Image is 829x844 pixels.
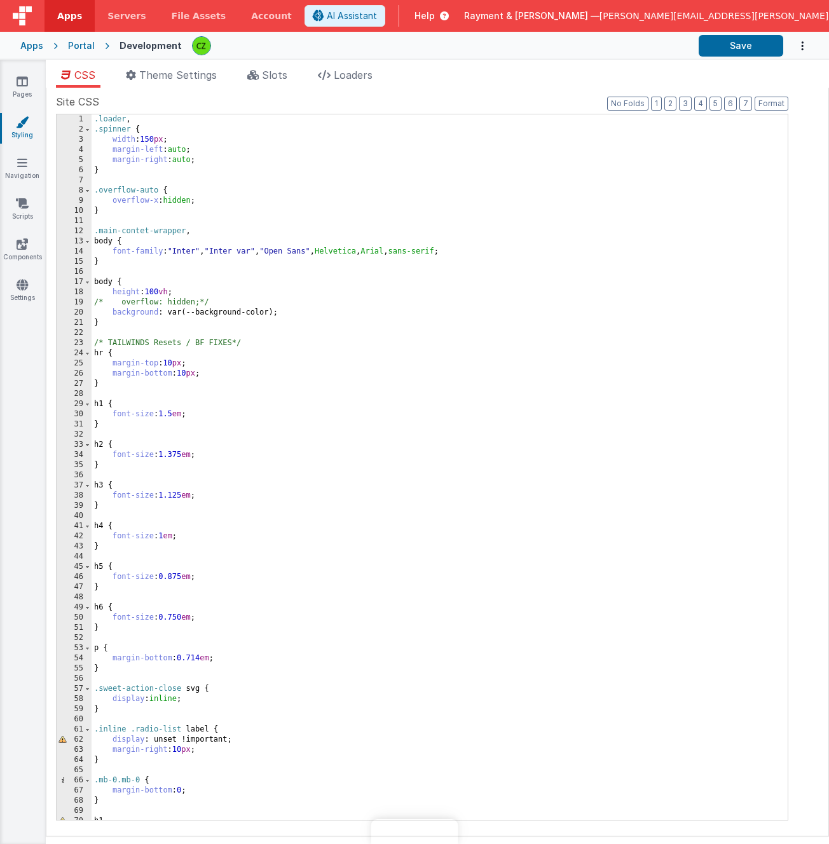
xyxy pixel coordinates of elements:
[783,33,809,59] button: Options
[20,39,43,52] div: Apps
[57,796,92,806] div: 68
[57,155,92,165] div: 5
[57,714,92,725] div: 60
[57,165,92,175] div: 6
[57,511,92,521] div: 40
[107,10,146,22] span: Servers
[57,399,92,409] div: 29
[57,216,92,226] div: 11
[664,97,676,111] button: 2
[57,613,92,623] div: 50
[68,39,95,52] div: Portal
[57,491,92,501] div: 38
[57,684,92,694] div: 57
[57,592,92,602] div: 48
[172,10,226,22] span: File Assets
[57,226,92,236] div: 12
[327,10,377,22] span: AI Assistant
[415,10,435,22] span: Help
[57,135,92,145] div: 3
[57,379,92,389] div: 27
[57,531,92,541] div: 42
[57,816,92,826] div: 70
[57,430,92,440] div: 32
[57,653,92,664] div: 54
[57,470,92,480] div: 36
[679,97,692,111] button: 3
[57,409,92,419] div: 30
[57,521,92,531] div: 41
[57,338,92,348] div: 23
[57,257,92,267] div: 15
[57,236,92,247] div: 13
[57,552,92,562] div: 44
[57,10,82,22] span: Apps
[699,35,783,57] button: Save
[120,39,182,52] div: Development
[57,735,92,745] div: 62
[57,501,92,511] div: 39
[57,318,92,328] div: 21
[57,755,92,765] div: 64
[57,358,92,369] div: 25
[694,97,707,111] button: 4
[57,267,92,277] div: 16
[57,562,92,572] div: 45
[334,69,373,81] span: Loaders
[139,69,217,81] span: Theme Settings
[57,125,92,135] div: 2
[57,145,92,155] div: 4
[57,541,92,552] div: 43
[57,196,92,206] div: 9
[57,623,92,633] div: 51
[57,369,92,379] div: 26
[57,572,92,582] div: 46
[464,10,599,22] span: Rayment & [PERSON_NAME] —
[57,775,92,786] div: 66
[57,786,92,796] div: 67
[57,440,92,450] div: 33
[57,643,92,653] div: 53
[57,450,92,460] div: 34
[57,725,92,735] div: 61
[57,704,92,714] div: 59
[193,37,210,55] img: b4a104e37d07c2bfba7c0e0e4a273d04
[57,664,92,674] div: 55
[57,114,92,125] div: 1
[57,694,92,704] div: 58
[57,480,92,491] div: 37
[57,297,92,308] div: 19
[57,806,92,816] div: 69
[57,745,92,755] div: 63
[709,97,722,111] button: 5
[724,97,737,111] button: 6
[262,69,287,81] span: Slots
[57,206,92,216] div: 10
[57,419,92,430] div: 31
[57,287,92,297] div: 18
[57,277,92,287] div: 17
[57,460,92,470] div: 35
[57,308,92,318] div: 20
[57,328,92,338] div: 22
[57,765,92,775] div: 65
[57,602,92,613] div: 49
[607,97,648,111] button: No Folds
[57,348,92,358] div: 24
[57,674,92,684] div: 56
[57,186,92,196] div: 8
[57,633,92,643] div: 52
[651,97,662,111] button: 1
[755,97,788,111] button: Format
[739,97,752,111] button: 7
[57,582,92,592] div: 47
[57,175,92,186] div: 7
[56,94,99,109] span: Site CSS
[305,5,385,27] button: AI Assistant
[57,247,92,257] div: 14
[57,389,92,399] div: 28
[74,69,95,81] span: CSS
